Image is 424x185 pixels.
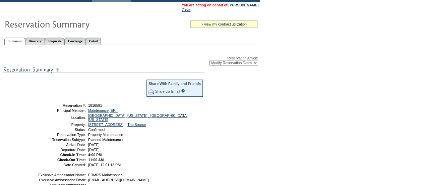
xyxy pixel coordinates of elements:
[38,178,86,182] td: Exclusive Ambassador Email:
[38,163,86,167] td: Date Created:
[88,128,105,132] span: Confirmed
[88,108,118,112] a: Maintenance, ER -
[38,173,86,177] td: Exclusive Ambassador Name:
[182,8,190,12] a: Clear
[88,133,123,137] span: Property Maintenance
[38,143,86,147] td: Arrival Date:
[38,138,86,142] td: Reservation Subtype:
[38,113,86,122] td: Location:
[155,89,180,93] a: Share via Email
[88,123,123,127] a: [STREET_ADDRESS]
[38,103,86,107] td: Reservation #:
[88,143,100,147] span: [DATE]
[127,123,146,127] a: The Source
[88,113,189,122] a: [GEOGRAPHIC_DATA], [US_STATE] - [GEOGRAPHIC_DATA], [US_STATE]
[38,108,86,112] td: Principal Member:
[88,178,149,182] span: [EMAIL_ADDRESS][DOMAIN_NAME]
[3,65,204,74] img: subTtlResSummary.gif
[64,38,85,45] a: Concierge
[3,56,258,65] div: Reservation Action:
[38,148,86,152] td: Departure Date:
[88,163,121,167] span: [DATE] 12:01:13 PM
[88,173,122,177] span: ERMRS Maintenance
[25,38,45,45] a: Itinerary
[181,89,185,93] input: What is this?
[88,153,102,157] span: 4:00 PM
[4,17,138,31] img: Reservaton Summary
[4,38,25,45] a: Summary
[38,123,86,127] td: Property:
[57,158,86,162] strong: Check-Out Time:
[182,3,258,7] span: You are acting on behalf of:
[88,158,104,162] span: 11:00 AM
[86,38,101,45] a: Detail
[38,133,86,137] td: Reservation Type:
[88,103,102,107] span: 1816591
[45,38,64,45] a: Requests
[88,148,100,152] span: [DATE]
[148,82,201,86] div: Share With Family and Friends
[60,153,86,157] strong: Check-In Time:
[201,22,247,26] a: » view my contract utilization
[229,3,258,7] a: [PERSON_NAME]
[88,138,123,142] span: Planned Maintenance
[38,128,86,132] td: Status:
